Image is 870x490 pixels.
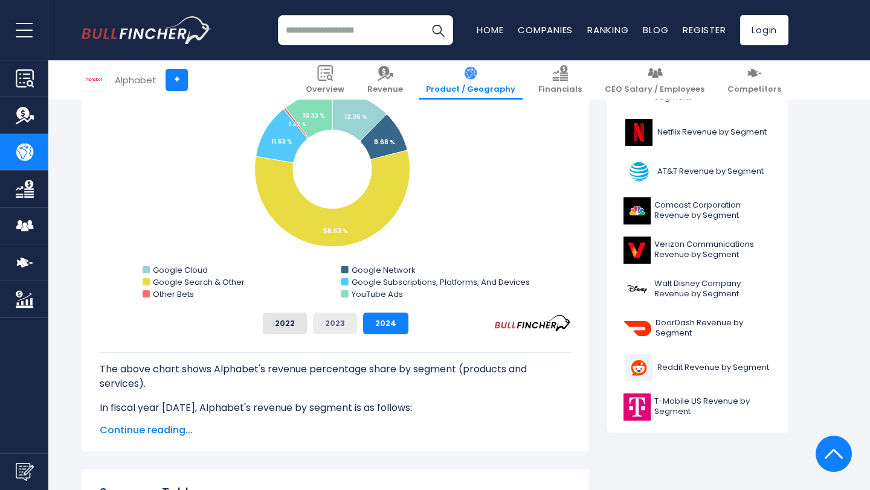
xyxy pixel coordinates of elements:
[426,84,515,95] span: Product / Geography
[367,84,403,95] span: Revenue
[623,354,654,381] img: RDDT logo
[616,351,779,384] a: Reddit Revenue by Segment
[298,60,352,100] a: Overview
[616,312,779,345] a: DoorDash Revenue by Segment
[623,393,651,421] img: TMUS logo
[623,158,654,185] img: T logo
[351,288,403,300] text: YouTube Ads
[263,313,307,334] button: 2022
[100,62,571,303] svg: Alphabet's Revenue Share by Segment
[271,137,292,146] tspan: 11.53 %
[82,16,211,44] a: Go to homepage
[623,315,652,342] img: DASH logo
[654,396,772,417] span: T-Mobile US Revenue by Segment
[82,16,211,44] img: bullfincher logo
[654,240,772,260] span: Verizon Communications Revenue by Segment
[740,15,788,45] a: Login
[616,273,779,306] a: Walt Disney Company Revenue by Segment
[654,200,772,221] span: Comcast Corporation Revenue by Segment
[683,24,726,36] a: Register
[303,111,325,120] tspan: 10.33 %
[616,194,779,227] a: Comcast Corporation Revenue by Segment
[643,24,668,36] a: Blog
[598,60,712,100] a: CEO Salary / Employees
[153,264,208,276] text: Google Cloud
[352,276,530,288] text: Google Subscriptions, Platforms, And Devices
[100,401,571,415] p: In fiscal year [DATE], Alphabet's revenue by segment is as follows:
[538,84,582,95] span: Financials
[657,127,767,138] span: Netflix Revenue by Segment
[477,24,503,36] a: Home
[657,167,764,177] span: AT&T Revenue by Segment
[657,363,769,373] span: Reddit Revenue by Segment
[654,83,772,103] span: Meta Platforms Revenue by Segment
[419,60,523,100] a: Product / Geography
[423,15,453,45] button: Search
[720,60,788,100] a: Competitors
[623,119,654,146] img: NFLX logo
[288,121,306,128] tspan: 0.47 %
[352,264,416,276] text: Google Network
[531,60,589,100] a: Financials
[82,68,105,91] img: GOOGL logo
[166,69,188,91] a: +
[323,226,348,235] tspan: 56.63 %
[344,112,367,121] tspan: 12.36 %
[623,237,651,264] img: VZ logo
[616,234,779,267] a: Verizon Communications Revenue by Segment
[623,197,651,224] img: CMCSA logo
[100,362,571,391] p: The above chart shows Alphabet's revenue percentage share by segment (products and services).
[153,288,194,300] text: Other Bets
[313,313,357,334] button: 2023
[616,116,779,149] a: Netflix Revenue by Segment
[100,423,571,437] span: Continue reading...
[306,84,344,95] span: Overview
[623,276,651,303] img: DIS logo
[363,313,408,334] button: 2024
[727,84,781,95] span: Competitors
[654,279,772,299] span: Walt Disney Company Revenue by Segment
[616,390,779,424] a: T-Mobile US Revenue by Segment
[360,60,410,100] a: Revenue
[518,24,573,36] a: Companies
[587,24,628,36] a: Ranking
[115,73,156,87] div: Alphabet
[616,155,779,188] a: AT&T Revenue by Segment
[374,138,395,147] tspan: 8.68 %
[656,318,772,339] span: DoorDash Revenue by Segment
[605,84,704,95] span: CEO Salary / Employees
[153,276,245,288] text: Google Search & Other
